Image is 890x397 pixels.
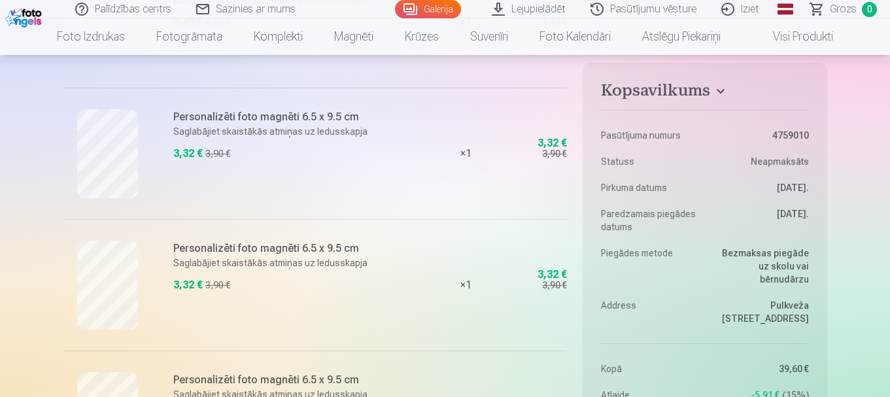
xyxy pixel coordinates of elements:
[601,81,808,105] button: Kopsavilkums
[542,147,567,160] div: 3,90 €
[711,299,809,325] dd: Pulkveža [STREET_ADDRESS]
[601,181,698,194] dt: Pirkuma datums
[711,181,809,194] dd: [DATE].
[173,241,409,256] h6: Personalizēti foto magnēti 6.5 x 9.5 cm
[41,18,141,55] a: Foto izdrukas
[538,271,567,279] div: 3,32 €
[542,279,567,292] div: 3,90 €
[601,247,698,286] dt: Piegādes metode
[830,1,857,17] span: Grozs
[524,18,626,55] a: Foto kalendāri
[711,129,809,142] dd: 4759010
[601,207,698,233] dt: Paredzamais piegādes datums
[5,5,45,27] img: /fa1
[711,362,809,375] dd: 39,60 €
[173,125,409,138] p: Saglabājiet skaistākās atmiņas uz ledusskapja
[173,372,409,388] h6: Personalizēti foto magnēti 6.5 x 9.5 cm
[173,109,409,125] h6: Personalizēti foto magnēti 6.5 x 9.5 cm
[173,256,409,269] p: Saglabājiet skaistākās atmiņas uz ledusskapja
[711,207,809,233] dd: [DATE].
[601,362,698,375] dt: Kopā
[626,18,736,55] a: Atslēgu piekariņi
[141,18,238,55] a: Fotogrāmata
[601,129,698,142] dt: Pasūtījuma numurs
[389,18,454,55] a: Krūzes
[751,155,809,168] span: Neapmaksāts
[205,279,230,292] div: 3,90 €
[454,18,524,55] a: Suvenīri
[601,155,698,168] dt: Statuss
[318,18,389,55] a: Magnēti
[601,299,698,325] dt: Address
[417,88,515,219] div: × 1
[711,247,809,286] dd: Bezmaksas piegāde uz skolu vai bērnudārzu
[205,147,230,160] div: 3,90 €
[173,146,203,162] div: 3,32 €
[238,18,318,55] a: Komplekti
[538,139,567,147] div: 3,32 €
[736,18,849,55] a: Visi produkti
[417,219,515,351] div: × 1
[173,277,203,293] div: 3,32 €
[862,2,877,17] span: 0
